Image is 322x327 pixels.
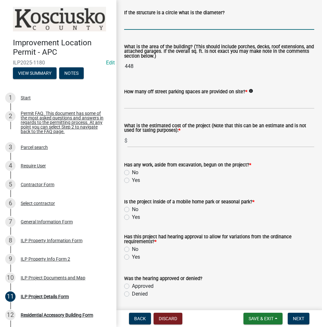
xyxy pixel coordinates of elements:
[5,198,16,209] div: 6
[21,257,70,261] div: ILP Property Info Form 2
[13,60,103,66] span: ILP2025-1180
[5,161,16,171] div: 4
[21,96,31,100] div: Start
[5,93,16,103] div: 1
[5,254,16,264] div: 9
[124,163,251,167] label: Has any work, aside from excavation, begun on the project?
[5,273,16,283] div: 10
[124,134,128,147] span: $
[21,182,54,187] div: Contractor Form
[21,111,106,134] div: Permit FAQ. This document has some of the most asked questions and answers in regards to the perm...
[124,235,314,244] label: Has this project had hearing approval to allow for variations from the ordinance requirements?
[13,38,111,57] h4: Improvement Location Permit - APC
[243,313,283,324] button: Save & Exit
[249,89,253,93] i: info
[13,71,57,76] wm-modal-confirm: Summary
[13,7,106,31] img: Kosciusko County, Indiana
[132,282,154,290] label: Approved
[132,290,148,298] label: Denied
[132,206,138,213] label: No
[59,71,84,76] wm-modal-confirm: Notes
[21,220,73,224] div: General Information Form
[5,310,16,320] div: 12
[59,67,84,79] button: Notes
[134,316,146,321] span: Back
[124,11,225,15] label: If the structure is a circle what is the diameter?
[124,90,247,94] label: How many off street parking spaces are provided on site?
[124,45,314,59] label: What is the area of the building? (This should include porches, decks, roof extensions, and attac...
[293,316,304,321] span: Next
[132,176,140,184] label: Yes
[5,235,16,246] div: 8
[21,201,55,206] div: Select contractor
[21,313,93,317] div: Residential Accessory Building Form
[5,291,16,302] div: 11
[5,217,16,227] div: 7
[249,316,274,321] span: Save & Exit
[124,124,314,133] label: What is the estimated cost of the project (Note that this can be an estimate and is not used for ...
[106,60,115,66] a: Edit
[132,169,138,176] label: No
[106,60,115,66] wm-modal-confirm: Edit Application Number
[5,179,16,190] div: 5
[129,313,151,324] button: Back
[5,142,16,152] div: 3
[21,238,82,243] div: ILP Property Information Form
[5,111,16,121] div: 2
[13,67,57,79] button: View Summary
[132,253,140,261] label: Yes
[124,200,254,204] label: Is the project inside of a mobile home park or seasonal park?
[132,213,140,221] label: Yes
[21,294,69,299] div: ILP Project Details Form
[288,313,309,324] button: Next
[21,163,46,168] div: Require User
[124,276,202,281] label: Was the hearing approved or denied?
[154,313,182,324] button: Discard
[21,276,85,280] div: ILP Project Documents and Map
[21,145,48,150] div: Parcel search
[132,245,138,253] label: No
